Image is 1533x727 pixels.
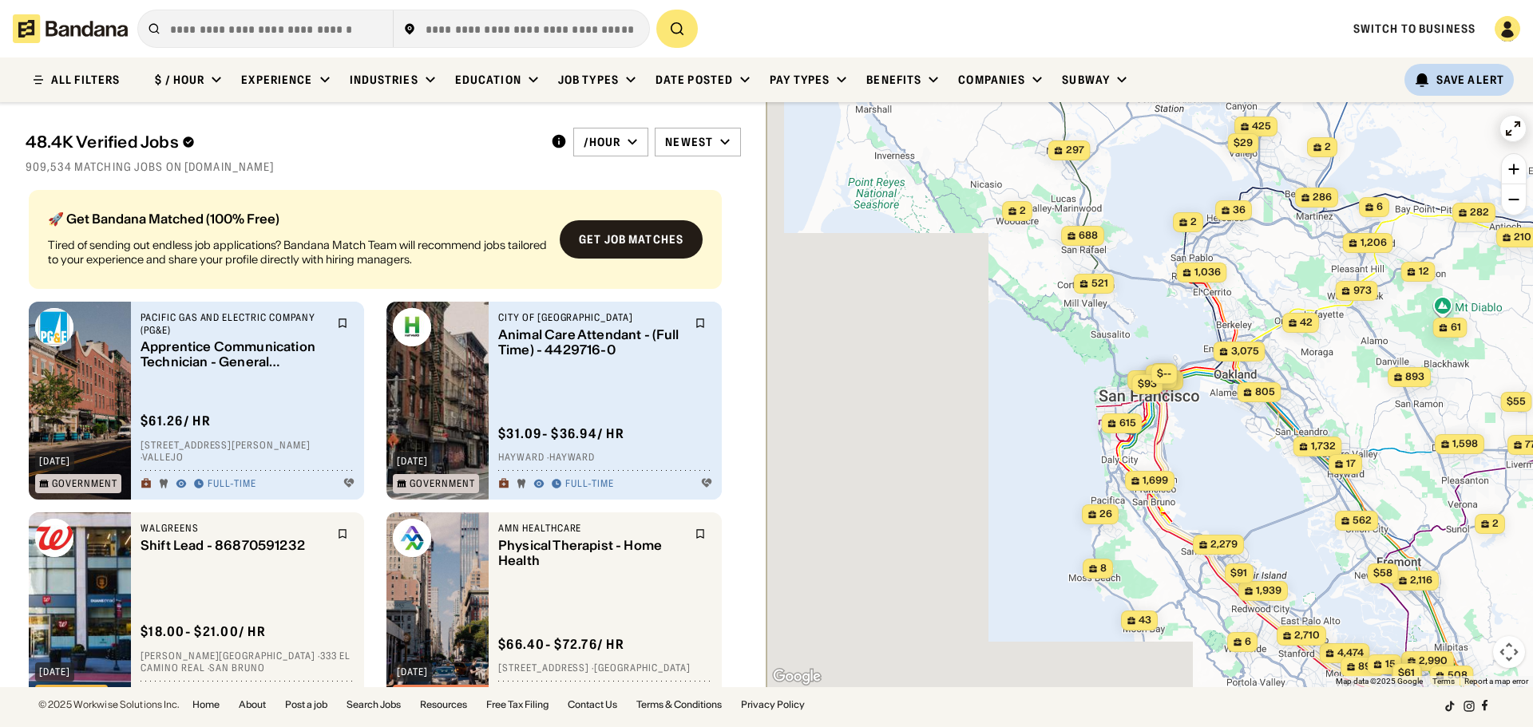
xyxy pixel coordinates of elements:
div: [STREET_ADDRESS][PERSON_NAME] · Vallejo [141,439,355,464]
div: Full-time [565,478,614,491]
a: Switch to Business [1353,22,1476,36]
span: $29 [1234,136,1253,148]
span: 893 [1405,370,1424,384]
span: 1,939 [1256,584,1281,598]
span: 3,075 [1231,345,1259,358]
a: Contact Us [568,700,617,709]
span: 2,279 [1210,538,1238,551]
div: Get job matches [579,234,683,245]
div: Hayward · Hayward [498,452,712,464]
a: Post a job [285,700,327,709]
div: Subway [1062,73,1110,87]
div: $ 18.00 - $21.00 / hr [141,623,266,640]
span: $-- [1157,367,1171,379]
div: [DATE] [39,456,70,466]
a: Open this area in Google Maps (opens a new window) [770,666,823,687]
a: Report a map error [1464,677,1528,686]
span: Map data ©2025 Google [1336,677,1423,686]
span: 615 [1119,417,1136,430]
div: Government [52,479,117,488]
a: Privacy Policy [741,700,805,709]
span: 36 [1233,203,1246,217]
img: AMN Healthcare logo [393,519,431,557]
div: Save Alert [1436,73,1504,87]
div: Pay Types [770,73,830,87]
span: 61 [1451,321,1461,334]
div: Date Posted [656,73,733,87]
span: 508 [1448,669,1468,682]
span: 2 [1190,215,1197,229]
div: Apprentice Communication Technician - General Construction (Various Locations) [141,340,327,370]
span: 6 [1245,635,1251,649]
button: Map camera controls [1493,636,1525,668]
a: About [239,700,266,709]
span: $55 [1507,395,1526,407]
a: Terms (opens in new tab) [1432,677,1455,686]
span: 210 [1514,231,1531,244]
div: [DATE] [39,667,70,677]
span: 2 [1492,517,1499,531]
div: Benefits [866,73,921,87]
div: grid [26,184,741,687]
div: [PERSON_NAME][GEOGRAPHIC_DATA] · 333 El Camino Real · San Bruno [141,650,355,674]
div: City of [GEOGRAPHIC_DATA] [498,311,685,324]
div: ALL FILTERS [51,74,120,85]
span: 562 [1353,514,1372,527]
span: 805 [1255,385,1275,399]
span: 1,036 [1194,266,1221,279]
div: $ / hour [155,73,204,87]
a: Home [192,700,220,709]
span: $93 [1138,377,1157,389]
img: City of Hayward logo [393,308,431,346]
div: Animal Care Attendant - (Full Time) - 4429716-0 [498,327,685,358]
span: 2,990 [1419,654,1448,668]
span: 1,699 [1143,474,1168,488]
img: Google [770,666,823,687]
div: Companies [958,73,1025,87]
div: [DATE] [397,667,428,677]
span: 286 [1313,191,1332,204]
span: 17 [1346,457,1356,471]
span: 6 [1377,200,1383,214]
span: 688 [1079,229,1098,243]
div: © 2025 Workwise Solutions Inc. [38,700,180,709]
img: Walgreens logo [35,519,73,557]
div: Full-time [208,478,256,491]
a: Terms & Conditions [636,700,722,709]
span: 973 [1353,284,1372,298]
span: 2 [1020,204,1026,218]
span: 42 [1300,316,1313,330]
span: 15 [1385,658,1396,671]
div: [DATE] [397,456,428,466]
a: Search Jobs [347,700,401,709]
div: Walgreens [141,522,327,535]
span: 26 [1099,508,1112,521]
span: 425 [1252,120,1271,133]
div: AMN Healthcare [498,522,685,535]
div: Experience [241,73,312,87]
div: Government [410,479,475,488]
div: $ 66.40 - $72.76 / hr [498,636,624,653]
span: 282 [1470,206,1489,219]
span: $61 [1398,666,1415,678]
div: Physical Therapist - Home Health [498,538,685,568]
span: 297 [1066,144,1084,157]
div: Job Types [558,73,619,87]
a: Free Tax Filing [486,700,549,709]
span: 898 [1358,660,1377,674]
span: 43 [1139,614,1151,627]
span: 1,732 [1311,440,1336,453]
span: 1,206 [1361,236,1387,250]
div: 909,534 matching jobs on [DOMAIN_NAME] [26,160,741,174]
span: 12 [1419,265,1429,279]
div: Tired of sending out endless job applications? Bandana Match Team will recommend jobs tailored to... [48,238,547,267]
div: [STREET_ADDRESS] · [GEOGRAPHIC_DATA] [498,662,712,675]
div: $ 61.26 / hr [141,413,211,429]
img: Bandana logotype [13,14,128,43]
span: 2,710 [1294,629,1320,642]
div: Pacific Gas and Electric Company (PG&E) [141,311,327,336]
div: Newest [665,135,713,149]
div: Industries [350,73,418,87]
div: 🚀 Get Bandana Matched (100% Free) [48,212,547,225]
